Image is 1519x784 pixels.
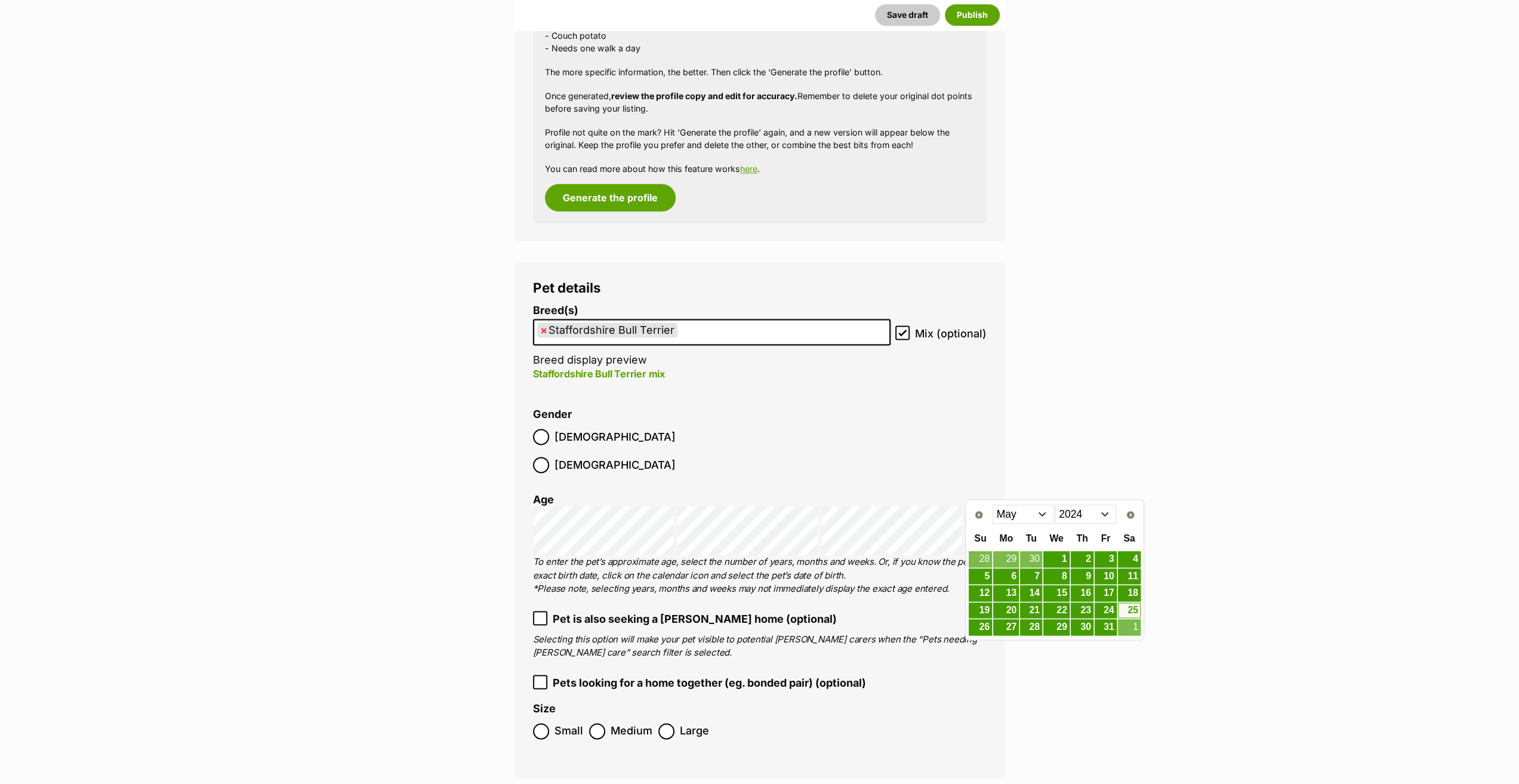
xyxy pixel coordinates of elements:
a: here [740,164,757,174]
button: Save draft [875,4,940,26]
a: 1 [1043,551,1070,567]
a: 2 [1071,551,1093,567]
a: 15 [1043,585,1070,601]
p: You can read more about how this feature works . [545,162,975,175]
p: Once generated, Remember to delete your original dot points before saving your listing. [545,90,975,115]
a: 21 [1020,602,1042,619]
span: Thursday [1076,533,1087,543]
label: Size [533,703,556,715]
span: Sunday [974,533,986,543]
a: 24 [1095,602,1117,619]
a: 16 [1071,585,1093,601]
a: 28 [1020,619,1042,635]
label: Breed(s) [533,305,891,317]
p: To enter the pet’s approximate age, select the number of years, months and weeks. Or, if you know... [533,555,987,596]
a: 8 [1043,568,1070,585]
a: 28 [969,551,992,567]
span: [DEMOGRAPHIC_DATA] [554,457,676,473]
a: 13 [993,585,1019,601]
p: The more specific information, the better. Then click the ‘Generate the profile’ button. [545,66,975,78]
a: 22 [1043,602,1070,619]
a: Prev [969,506,988,525]
a: 11 [1118,568,1141,585]
span: Large [680,723,709,739]
p: Profile not quite on the mark? Hit ‘Generate the profile’ again, and a new version will appear be... [545,126,975,152]
span: × [540,322,547,337]
a: 30 [1071,619,1093,635]
a: 6 [993,568,1019,585]
a: 5 [969,568,992,585]
span: Medium [611,723,652,739]
a: 3 [1095,551,1117,567]
span: Monday [999,533,1013,543]
span: Small [554,723,583,739]
label: Age [533,493,554,506]
strong: review the profile copy and edit for accuracy. [611,91,797,101]
a: 4 [1118,551,1141,567]
a: 30 [1020,551,1042,567]
a: 1 [1118,619,1141,635]
a: 29 [1043,619,1070,635]
a: 12 [969,585,992,601]
a: 20 [993,602,1019,619]
a: 19 [969,602,992,619]
span: Next [1126,510,1135,519]
a: 10 [1095,568,1117,585]
a: 14 [1020,585,1042,601]
a: 25 [1118,602,1141,619]
a: 26 [969,619,992,635]
a: 18 [1118,585,1141,601]
a: 17 [1095,585,1117,601]
a: 7 [1020,568,1042,585]
li: Breed display preview [533,305,891,393]
button: Publish [945,4,1000,26]
span: Tuesday [1026,533,1037,543]
span: Friday [1101,533,1110,543]
span: Prev [974,510,984,519]
p: Selecting this option will make your pet visible to potential [PERSON_NAME] carers when the “Pets... [533,633,987,660]
span: Saturday [1123,533,1135,543]
span: Wednesday [1049,533,1063,543]
button: Generate the profile [545,184,676,211]
li: Staffordshire Bull Terrier [537,322,677,337]
span: Mix (optional) [915,325,987,342]
span: Pet details [533,279,601,296]
a: 23 [1071,602,1093,619]
label: Gender [533,408,572,421]
span: Pets looking for a home together (eg. bonded pair) (optional) [553,675,866,691]
span: [DEMOGRAPHIC_DATA] [554,429,676,445]
a: Next [1121,506,1140,525]
a: 31 [1095,619,1117,635]
a: 29 [993,551,1019,567]
a: 9 [1071,568,1093,585]
span: Pet is also seeking a [PERSON_NAME] home (optional) [553,611,837,627]
p: Staffordshire Bull Terrier mix [533,367,891,381]
a: 27 [993,619,1019,635]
